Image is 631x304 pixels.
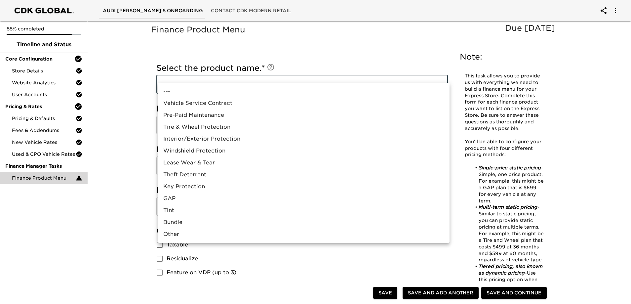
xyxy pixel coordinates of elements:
li: Lease Wear & Tear [158,157,450,169]
li: Pre-Paid Maintenance [158,109,450,121]
li: Tint [158,204,450,216]
li: Vehicle Service Contract [158,97,450,109]
li: --- [158,85,450,97]
li: Bundle [158,216,450,228]
li: GAP [158,193,450,204]
li: Theft Deterrent [158,169,450,181]
li: Key Protection [158,181,450,193]
li: Windshield Protection [158,145,450,157]
li: Other [158,228,450,240]
li: Interior/Exterior Protection [158,133,450,145]
li: Tire & Wheel Protection [158,121,450,133]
